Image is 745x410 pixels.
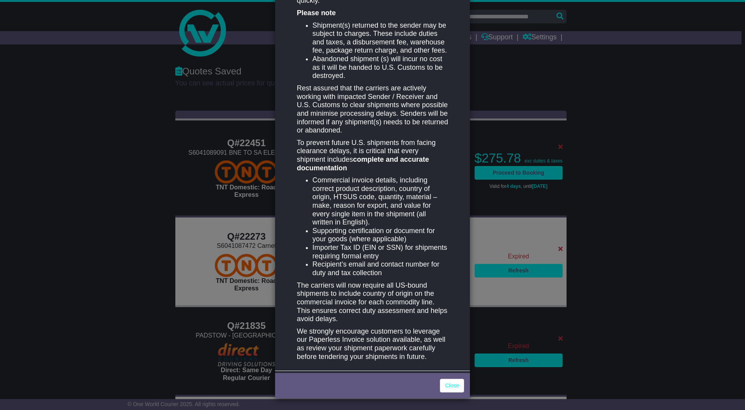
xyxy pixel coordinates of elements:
strong: complete and accurate documentation [297,156,429,172]
li: Recipient’s email and contact number for duty and tax collection [312,260,448,277]
li: Importer Tax ID (EIN or SSN) for shipments requiring formal entry [312,244,448,260]
li: Commercial invoice details, including correct product description, country of origin, HTSUS code,... [312,176,448,227]
a: Close [440,379,464,392]
p: Rest assured that the carriers are actively working with impacted Sender / Receiver and U.S. Cust... [297,84,448,135]
p: We strongly encourage customers to leverage our Paperless Invoice solution available, as well as ... [297,327,448,361]
strong: Please note [297,9,336,17]
li: Shipment(s) returned to the sender may be subject to charges. These include duties and taxes, a d... [312,21,448,55]
p: The carriers will now require all US-bound shipments to include country of origin on the commerci... [297,281,448,323]
li: Supporting certification or document for your goods (where applicable) [312,227,448,244]
li: Abandoned shipment (s) will incur no cost as it will be handed to U.S. Customs to be destroyed. [312,55,448,80]
p: To prevent future U.S. shipments from facing clearance delays, it is critical that every shipment... [297,139,448,172]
